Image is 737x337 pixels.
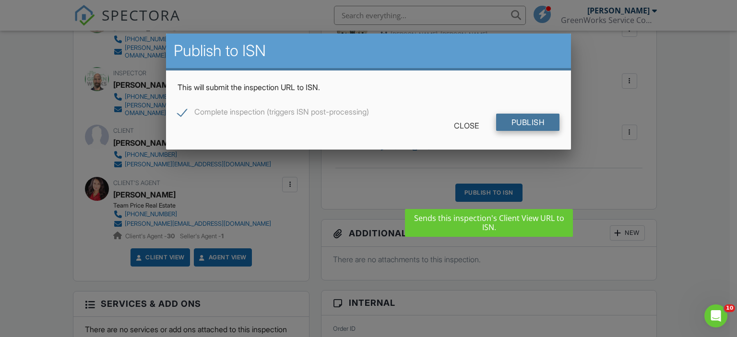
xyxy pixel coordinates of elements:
div: Close [439,117,494,134]
span: 10 [724,304,735,312]
label: Complete inspection (triggers ISN post-processing) [178,107,369,119]
p: This will submit the inspection URL to ISN. [178,82,560,93]
input: Publish [496,114,560,131]
iframe: Intercom live chat [704,304,727,327]
h2: Publish to ISN [174,41,564,60]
